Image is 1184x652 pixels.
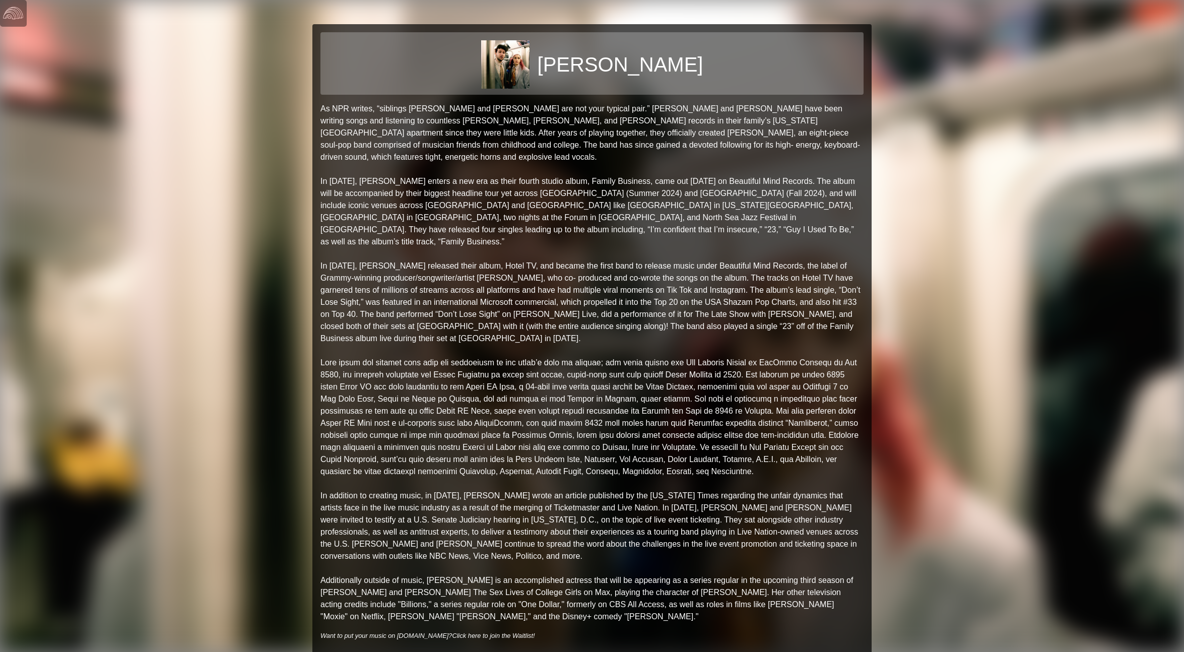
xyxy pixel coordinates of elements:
a: Click here to join the Waitlist! [452,632,535,639]
img: 02fb13571224e2cf72ccca7e8af5c4b4713e96fc116c1b76eb92802f290d3cf1.jpg [481,40,530,89]
h1: [PERSON_NAME] [538,52,703,77]
p: As NPR writes, “siblings [PERSON_NAME] and [PERSON_NAME] are not your typical pair.” [PERSON_NAME... [320,103,864,623]
img: logo-white-4c48a5e4bebecaebe01ca5a9d34031cfd3d4ef9ae749242e8c4bf12ef99f53e8.png [3,3,23,23]
i: Want to put your music on [DOMAIN_NAME]? [320,632,535,639]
